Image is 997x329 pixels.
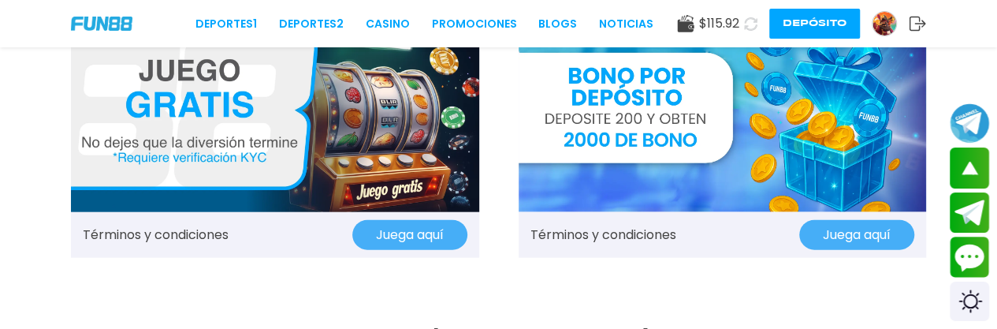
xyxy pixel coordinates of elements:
[279,16,344,32] a: Deportes2
[195,16,257,32] a: Deportes1
[530,226,676,245] a: Términos y condiciones
[431,16,516,32] a: Promociones
[950,148,989,189] button: scroll up
[872,11,909,36] a: Avatar
[950,237,989,278] button: Contact customer service
[71,17,132,30] img: Company Logo
[699,14,739,33] span: $ 115.92
[799,220,914,250] button: Juega aquí
[519,9,927,213] img: Promo Banner
[366,16,410,32] a: CASINO
[71,9,479,213] img: Promo Banner
[872,12,896,36] img: Avatar
[599,16,653,32] a: NOTICIAS
[950,282,989,321] div: Switch theme
[352,220,467,250] button: Juega aquí
[83,226,229,245] a: Términos y condiciones
[950,193,989,234] button: Join telegram
[950,103,989,144] button: Join telegram channel
[769,9,860,39] button: Depósito
[538,16,577,32] a: BLOGS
